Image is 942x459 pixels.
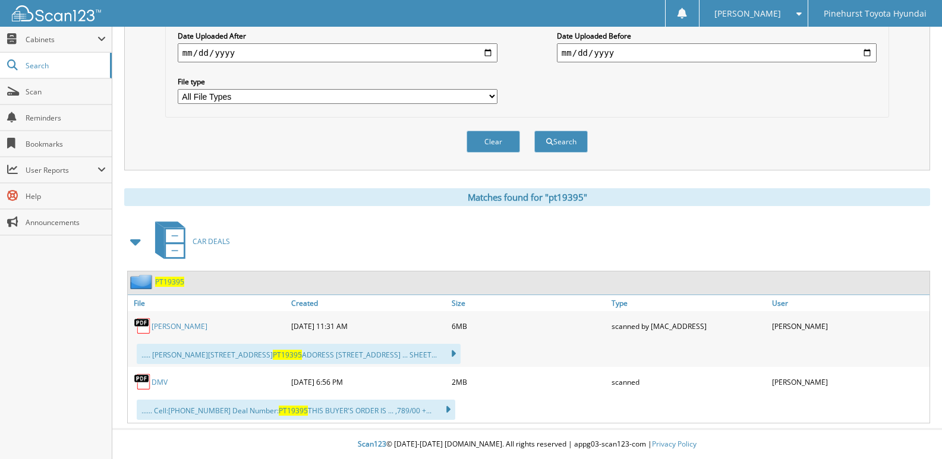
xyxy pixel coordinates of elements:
div: © [DATE]-[DATE] [DOMAIN_NAME]. All rights reserved | appg03-scan123-com | [112,430,942,459]
div: [DATE] 11:31 AM [288,314,449,338]
div: scanned by [MAC_ADDRESS] [609,314,769,338]
iframe: Chat Widget [883,402,942,459]
a: DMV [152,377,168,387]
label: File type [178,77,497,87]
img: folder2.png [130,274,155,289]
span: Scan [26,87,106,97]
div: ..... [PERSON_NAME][STREET_ADDRESS] ADORESS [STREET_ADDRESS] ... SHEET... [137,344,461,364]
a: CAR DEALS [148,218,230,265]
input: end [557,43,877,62]
span: Reminders [26,113,106,123]
div: Matches found for "pt19395" [124,188,930,206]
a: User [769,295,930,311]
a: Privacy Policy [652,439,697,449]
a: Type [609,295,769,311]
img: scan123-logo-white.svg [12,5,101,21]
div: ...... Cell:[PHONE_NUMBER] Deal Number: THIS BUYER'S ORDER IS ... ,789/00 +... [137,400,455,420]
div: [PERSON_NAME] [769,314,930,338]
span: Scan123 [358,439,386,449]
span: User Reports [26,165,97,175]
a: File [128,295,288,311]
input: start [178,43,497,62]
span: CAR DEALS [193,236,230,246]
a: Size [449,295,609,311]
span: Announcements [26,217,106,227]
a: Created [288,295,449,311]
button: Search [534,131,588,153]
span: PT19395 [273,350,302,360]
span: Help [26,191,106,201]
div: [PERSON_NAME] [769,370,930,394]
button: Clear [467,131,520,153]
img: PDF.png [134,373,152,391]
span: PT19395 [279,406,308,416]
span: [PERSON_NAME] [714,10,781,17]
div: scanned [609,370,769,394]
span: Cabinets [26,34,97,45]
div: [DATE] 6:56 PM [288,370,449,394]
label: Date Uploaded Before [557,31,877,41]
span: Pinehurst Toyota Hyundai [824,10,927,17]
span: Bookmarks [26,139,106,149]
label: Date Uploaded After [178,31,497,41]
div: 2MB [449,370,609,394]
a: PT19395 [155,277,184,287]
a: [PERSON_NAME] [152,321,207,331]
span: Search [26,61,104,71]
div: 6MB [449,314,609,338]
img: PDF.png [134,317,152,335]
